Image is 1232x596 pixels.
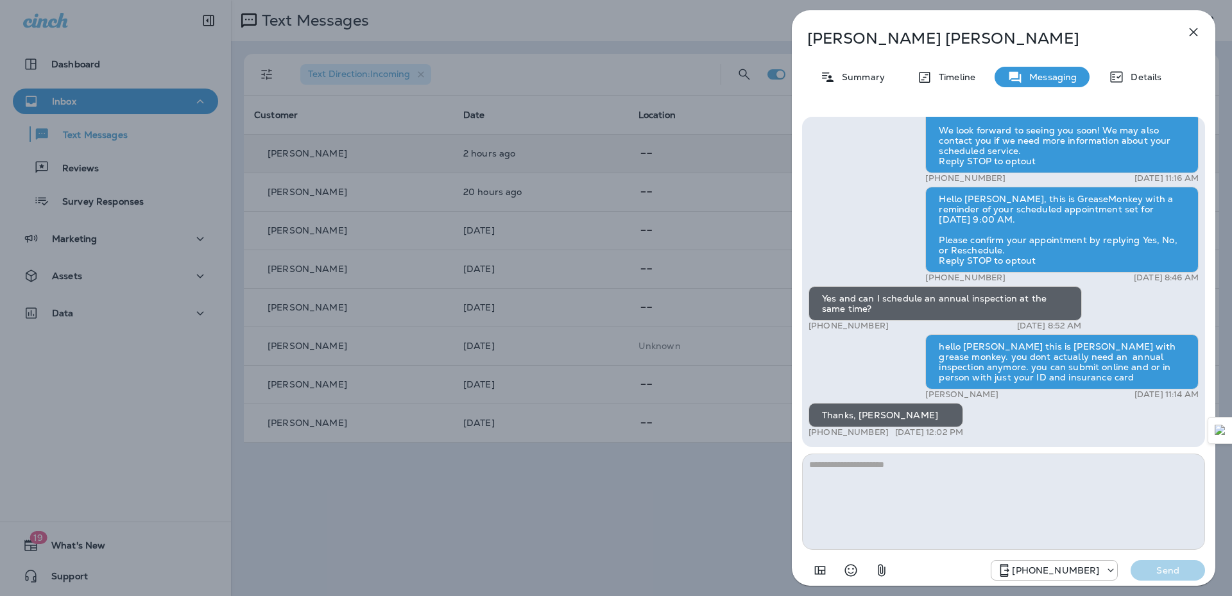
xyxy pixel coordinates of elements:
p: [DATE] 8:46 AM [1134,273,1199,283]
div: Hello [PERSON_NAME], thank you for scheduling an appointment with Grease Monkey! We will send you... [925,67,1199,173]
button: Select an emoji [838,558,864,583]
p: [PHONE_NUMBER] [809,321,889,331]
p: [PHONE_NUMBER] [1012,565,1099,575]
p: [DATE] 12:02 PM [895,427,963,438]
div: Yes and can I schedule an annual inspection at the same time? [809,286,1082,321]
div: Thanks, [PERSON_NAME] [809,403,963,427]
p: [PHONE_NUMBER] [809,427,889,438]
p: [PERSON_NAME] [PERSON_NAME] [807,30,1158,47]
p: [DATE] 8:52 AM [1017,321,1082,331]
p: [PHONE_NUMBER] [925,173,1005,183]
p: Details [1124,72,1161,82]
div: Hello [PERSON_NAME], this is GreaseMonkey with a reminder of your scheduled appointment set for [... [925,187,1199,273]
img: Detect Auto [1215,425,1226,436]
p: Timeline [932,72,975,82]
button: Add in a premade template [807,558,833,583]
p: [DATE] 11:16 AM [1134,173,1199,183]
p: [PHONE_NUMBER] [925,273,1005,283]
p: Summary [835,72,885,82]
p: [DATE] 11:14 AM [1134,389,1199,400]
div: hello [PERSON_NAME] this is [PERSON_NAME] with grease monkey. you dont actually need an annual in... [925,334,1199,389]
div: +1 (830) 223-2883 [991,563,1117,578]
p: [PERSON_NAME] [925,389,998,400]
p: Messaging [1023,72,1077,82]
